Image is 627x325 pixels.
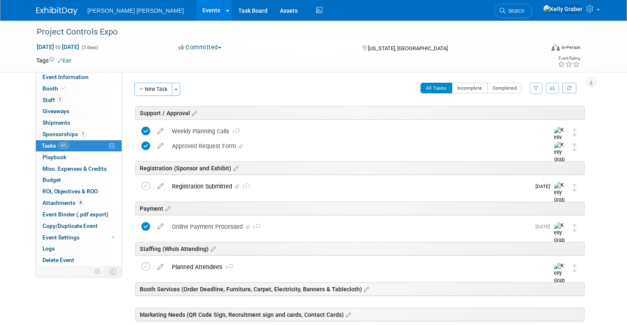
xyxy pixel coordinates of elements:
a: Tasks60% [36,140,122,151]
a: edit [153,263,168,271]
div: Payment [135,202,585,215]
a: Delete Event [36,255,122,266]
span: Event Settings [42,234,80,241]
span: Tasks [42,142,69,149]
a: edit [153,183,168,190]
span: [DATE] [DATE] [36,43,80,51]
a: Edit sections [362,285,369,293]
i: Booth reservation complete [62,86,66,91]
img: Kelly Graber [554,182,566,211]
div: Event Format [500,43,580,55]
a: Sponsorships1 [36,129,122,140]
button: New Task [134,83,172,96]
button: Committed [176,43,225,52]
div: Marketing Needs (QR Code Sign, Recruitment sign and cards, Contact Cards) [135,308,585,321]
a: Edit sections [231,164,238,172]
span: 1 [80,131,86,137]
a: Logs [36,243,122,254]
a: Edit sections [344,310,351,318]
span: Sponsorships [42,131,86,137]
span: Playbook [42,154,66,160]
i: Move task [573,143,577,151]
img: ExhibitDay [36,7,77,15]
span: Logs [42,245,55,252]
img: Kelly Graber [554,127,566,156]
div: Registration Submitted [168,179,531,193]
span: Delete Event [42,257,74,263]
span: 1 [222,265,233,270]
div: In-Person [561,44,580,51]
span: Giveaways [42,108,69,114]
a: edit [153,142,168,150]
i: Move task [573,183,577,191]
div: Support / Approval [135,106,585,120]
div: Registration (Sponsor and Exhibit) [135,161,585,175]
img: Kelly Graber [554,142,566,171]
div: Project Controls Expo [34,25,534,39]
td: Personalize Event Tab Strip [91,266,105,277]
a: Attachments4 [36,197,122,209]
span: Budget [42,176,61,183]
span: ROI, Objectives & ROO [42,188,98,195]
span: 1 [57,97,63,103]
span: Staff [42,97,63,103]
img: Format-Inperson.png [552,44,560,51]
a: edit [153,128,168,135]
span: to [54,44,62,50]
img: Kelly Graber [543,5,583,14]
span: Search [505,8,524,14]
span: Event Information [42,74,89,80]
a: Event Settings [36,232,122,243]
a: Misc. Expenses & Credits [36,163,122,174]
span: [PERSON_NAME] [PERSON_NAME] [87,7,184,14]
div: Booth Services (Order Deadline, Furniture, Carpet, Electricity, Banners & Tablecloth) [135,282,585,296]
a: Edit sections [209,244,216,253]
a: Edit [58,58,71,64]
span: [DATE] [535,224,554,230]
a: Refresh [562,83,576,93]
span: Copy/Duplicate Event [42,223,98,229]
a: Staff1 [36,95,122,106]
a: Copy/Duplicate Event [36,221,122,232]
span: Shipments [42,119,70,126]
a: Giveaways [36,106,122,117]
a: Event Information [36,72,122,83]
span: Misc. Expenses & Credits [42,165,107,172]
div: Approved Request Form [168,139,538,153]
a: Search [494,4,532,18]
span: Booth [42,85,68,92]
button: All Tasks [420,83,452,93]
td: Toggle Event Tabs [105,266,122,277]
a: edit [153,223,168,230]
span: 1 [241,184,250,190]
img: Kelly Graber [554,262,566,292]
a: ROI, Objectives & ROO [36,186,122,197]
div: Staffing (Who's Attending) [135,242,585,255]
a: Booth [36,83,122,94]
td: Tags [36,56,71,65]
div: Event Rating [558,56,580,60]
a: Playbook [36,152,122,163]
a: Edit sections [190,109,197,117]
span: 1 [229,129,240,135]
div: Planned Attendees [168,260,538,274]
span: Attachments [42,200,84,206]
span: [US_STATE], [GEOGRAPHIC_DATA] [368,45,448,51]
button: Incomplete [452,83,488,93]
button: Completed [487,83,522,93]
img: Kelly Graber [554,222,566,251]
span: Event Binder (.pdf export) [42,211,108,218]
span: (3 days) [81,45,98,50]
i: Move task [573,128,577,136]
span: [DATE] [535,183,554,189]
div: Weekly Planning Calls [168,124,538,138]
a: Shipments [36,117,122,128]
div: Online Payment Processed [168,220,531,234]
span: Modified Layout [112,236,114,239]
a: Event Binder (.pdf export) [36,209,122,220]
a: Edit sections [163,204,170,212]
span: 1 [251,225,261,230]
i: Move task [573,224,577,232]
span: 60% [58,142,69,149]
i: Move task [573,264,577,272]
